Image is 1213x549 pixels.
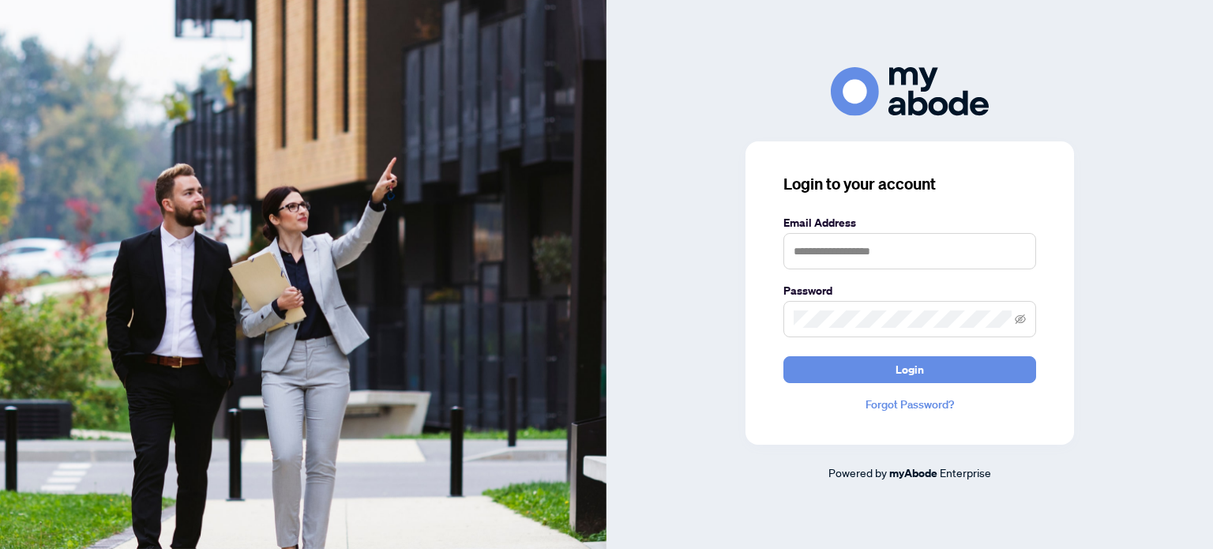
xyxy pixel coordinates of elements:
[783,173,1036,195] h3: Login to your account
[783,396,1036,413] a: Forgot Password?
[889,464,937,482] a: myAbode
[940,465,991,479] span: Enterprise
[783,282,1036,299] label: Password
[783,214,1036,231] label: Email Address
[896,357,924,382] span: Login
[828,465,887,479] span: Powered by
[831,67,989,115] img: ma-logo
[1015,314,1026,325] span: eye-invisible
[783,356,1036,383] button: Login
